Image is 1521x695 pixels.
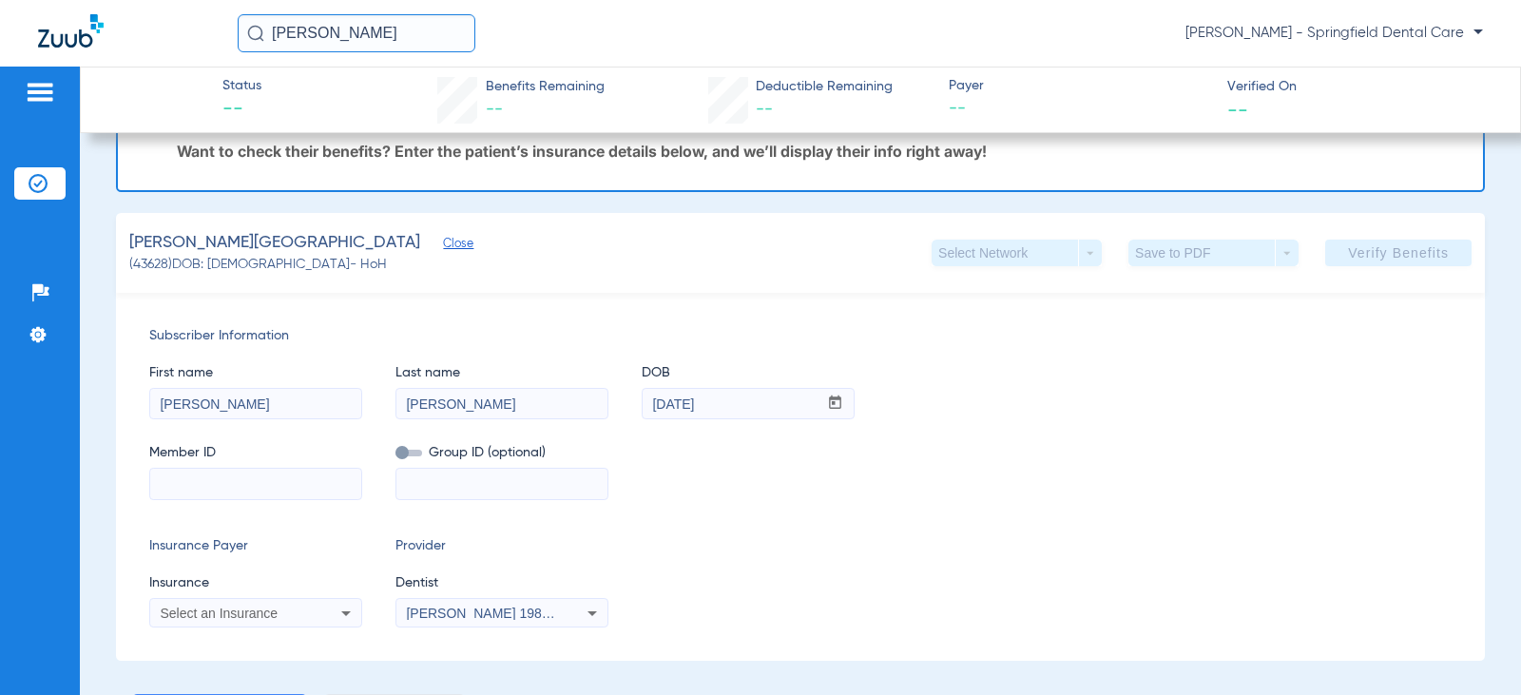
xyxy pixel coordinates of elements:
[177,142,1463,161] p: Want to check their benefits? Enter the patient’s insurance details below, and we’ll display thei...
[486,101,503,118] span: --
[129,231,420,255] span: [PERSON_NAME][GEOGRAPHIC_DATA]
[149,443,362,463] span: Member ID
[443,237,460,255] span: Close
[756,77,893,97] span: Deductible Remaining
[238,14,475,52] input: Search for patients
[395,443,608,463] span: Group ID (optional)
[129,255,387,275] span: (43628) DOB: [DEMOGRAPHIC_DATA] - HoH
[949,76,1211,96] span: Payer
[395,363,608,383] span: Last name
[247,25,264,42] img: Search Icon
[406,606,593,621] span: [PERSON_NAME] 1982829420
[756,101,773,118] span: --
[222,97,261,124] span: --
[395,536,608,556] span: Provider
[149,536,362,556] span: Insurance Payer
[642,363,855,383] span: DOB
[1227,77,1490,97] span: Verified On
[395,573,608,593] span: Dentist
[149,363,362,383] span: First name
[38,14,104,48] img: Zuub Logo
[817,389,854,419] button: Open calendar
[149,326,1452,346] span: Subscriber Information
[160,606,278,621] span: Select an Insurance
[25,81,55,104] img: hamburger-icon
[149,573,362,593] span: Insurance
[486,77,605,97] span: Benefits Remaining
[1227,99,1248,119] span: --
[1185,24,1483,43] span: [PERSON_NAME] - Springfield Dental Care
[222,76,261,96] span: Status
[949,97,1211,121] span: --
